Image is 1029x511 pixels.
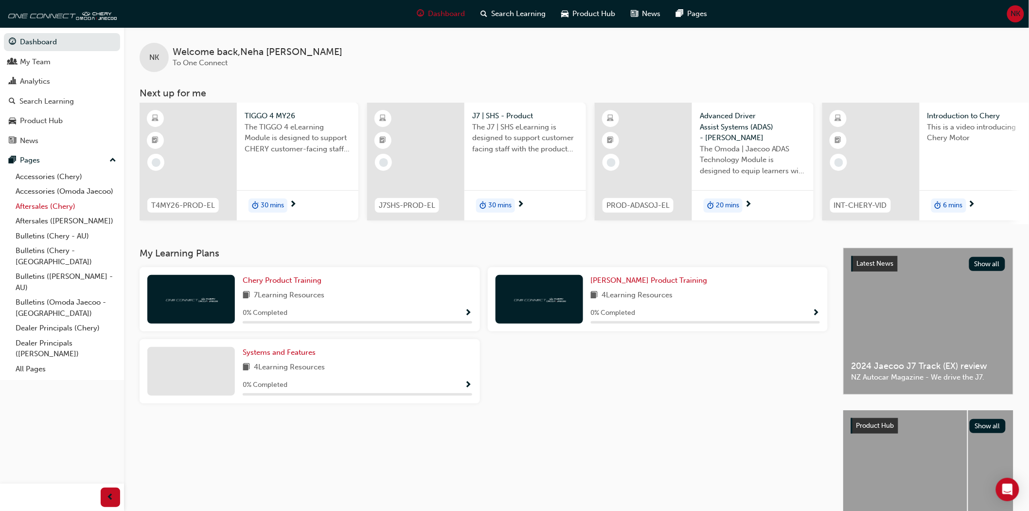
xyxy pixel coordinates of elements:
[1011,8,1021,19] span: NK
[4,132,120,150] a: News
[472,110,578,122] span: J7 | SHS - Product
[607,158,616,167] span: learningRecordVerb_NONE-icon
[12,336,120,362] a: Dealer Principals ([PERSON_NAME])
[289,201,297,209] span: next-icon
[107,492,114,504] span: prev-icon
[851,418,1006,434] a: Product HubShow all
[553,4,623,24] a: car-iconProduct Hub
[606,200,670,211] span: PROD-ADASOJ-EL
[9,117,16,126] span: car-icon
[834,158,843,167] span: learningRecordVerb_NONE-icon
[9,156,16,165] span: pages-icon
[852,256,1005,272] a: Latest NewsShow all
[607,134,614,147] span: booktick-icon
[409,4,473,24] a: guage-iconDashboard
[261,200,284,211] span: 30 mins
[745,201,752,209] span: next-icon
[591,308,636,319] span: 0 % Completed
[843,248,1013,395] a: Latest NewsShow all2024 Jaecoo J7 Track (EX) reviewNZ Autocar Magazine - We drive the J7.
[12,269,120,295] a: Bulletins ([PERSON_NAME] - AU)
[243,380,287,391] span: 0 % Completed
[254,362,325,374] span: 4 Learning Resources
[252,200,259,212] span: duration-icon
[4,73,120,91] a: Analytics
[9,38,16,47] span: guage-icon
[5,4,117,23] img: oneconnect
[700,110,806,144] span: Advanced Driver Assist Systems (ADAS) - [PERSON_NAME]
[164,294,218,304] img: oneconnect
[607,112,614,125] span: learningResourceType_ELEARNING-icon
[12,362,120,377] a: All Pages
[20,155,40,166] div: Pages
[243,290,250,302] span: book-icon
[631,8,638,20] span: news-icon
[642,8,660,19] span: News
[428,8,465,19] span: Dashboard
[109,154,116,167] span: up-icon
[12,214,120,229] a: Aftersales ([PERSON_NAME])
[4,33,120,51] a: Dashboard
[243,276,321,285] span: Chery Product Training
[465,379,472,391] button: Show Progress
[465,381,472,390] span: Show Progress
[12,321,120,336] a: Dealer Principals (Chery)
[140,103,358,220] a: T4MY26-PROD-ELTIGGO 4 MY26The TIGGO 4 eLearning Module is designed to support CHERY customer-faci...
[491,8,546,19] span: Search Learning
[12,295,120,321] a: Bulletins (Omoda Jaecoo - [GEOGRAPHIC_DATA])
[996,478,1019,501] div: Open Intercom Messenger
[140,248,828,259] h3: My Learning Plans
[700,144,806,177] span: The Omoda | Jaecoo ADAS Technology Module is designed to equip learners with essential knowledge ...
[572,8,615,19] span: Product Hub
[4,31,120,151] button: DashboardMy TeamAnalyticsSearch LearningProduct HubNews
[479,200,486,212] span: duration-icon
[243,275,325,286] a: Chery Product Training
[12,243,120,269] a: Bulletins (Chery - [GEOGRAPHIC_DATA])
[591,290,598,302] span: book-icon
[970,419,1006,433] button: Show all
[480,8,487,20] span: search-icon
[835,112,842,125] span: learningResourceType_ELEARNING-icon
[4,112,120,130] a: Product Hub
[19,96,74,107] div: Search Learning
[472,122,578,155] span: The J7 | SHS eLearning is designed to support customer facing staff with the product and sales in...
[707,200,714,212] span: duration-icon
[857,259,894,268] span: Latest News
[9,137,16,146] span: news-icon
[716,200,739,211] span: 20 mins
[243,362,250,374] span: book-icon
[517,201,524,209] span: next-icon
[676,8,683,20] span: pages-icon
[9,97,16,106] span: search-icon
[623,4,668,24] a: news-iconNews
[591,276,708,285] span: [PERSON_NAME] Product Training
[668,4,715,24] a: pages-iconPages
[20,76,50,87] div: Analytics
[173,58,228,67] span: To One Connect
[834,200,887,211] span: INT-CHERY-VID
[367,103,586,220] a: J7SHS-PROD-ELJ7 | SHS - ProductThe J7 | SHS eLearning is designed to support customer facing staf...
[4,151,120,169] button: Pages
[852,372,1005,383] span: NZ Autocar Magazine - We drive the J7.
[20,135,38,146] div: News
[12,184,120,199] a: Accessories (Omoda Jaecoo)
[254,290,324,302] span: 7 Learning Resources
[243,347,319,358] a: Systems and Features
[935,200,941,212] span: duration-icon
[152,158,160,167] span: learningRecordVerb_NONE-icon
[513,294,566,304] img: oneconnect
[245,110,351,122] span: TIGGO 4 MY26
[173,47,342,58] span: Welcome back , Neha [PERSON_NAME]
[243,348,316,357] span: Systems and Features
[152,134,159,147] span: booktick-icon
[561,8,568,20] span: car-icon
[465,309,472,318] span: Show Progress
[488,200,512,211] span: 30 mins
[151,200,215,211] span: T4MY26-PROD-EL
[968,201,976,209] span: next-icon
[380,134,387,147] span: booktick-icon
[12,199,120,214] a: Aftersales (Chery)
[969,257,1006,271] button: Show all
[813,307,820,319] button: Show Progress
[379,158,388,167] span: learningRecordVerb_NONE-icon
[243,308,287,319] span: 0 % Completed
